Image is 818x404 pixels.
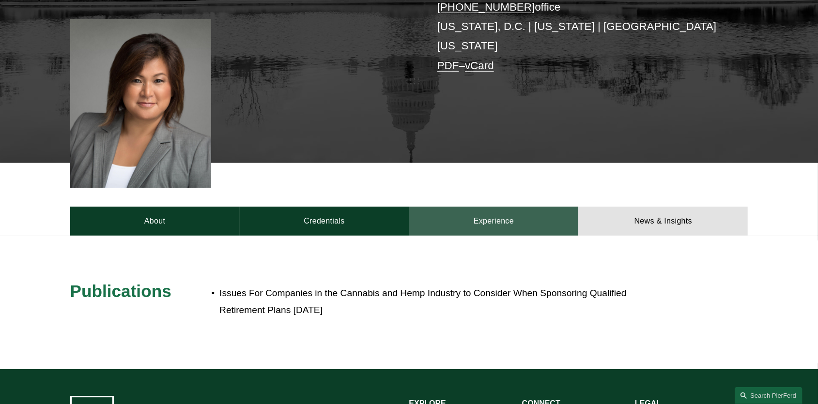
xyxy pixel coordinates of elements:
a: Search this site [735,387,803,404]
a: About [70,207,240,236]
a: [PHONE_NUMBER] [437,1,535,13]
span: Publications [70,282,171,300]
a: Credentials [240,207,409,236]
a: PDF [437,60,459,72]
p: Issues For Companies in the Cannabis and Hemp Industry to Consider When Sponsoring Qualified Reti... [219,285,663,318]
a: News & Insights [578,207,748,236]
a: Experience [409,207,579,236]
a: vCard [465,60,494,72]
